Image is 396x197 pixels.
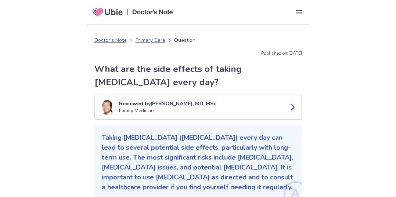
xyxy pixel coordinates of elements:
p: Published on: [DATE] [94,50,302,56]
p: Family Medicine [119,107,282,115]
nav: breadcrumb [94,36,195,44]
p: Reviewed by [PERSON_NAME], MD, MSc [119,100,282,107]
h1: What are the side effects of taking [MEDICAL_DATA] every day? [94,62,302,89]
img: Doctors Note Logo [132,10,173,15]
a: Doctor's Note [94,36,127,44]
p: Question [174,36,195,44]
p: Taking [MEDICAL_DATA] ([MEDICAL_DATA]) every day can lead to several potential side effects, part... [102,133,295,192]
a: Kenji TaylorReviewed by[PERSON_NAME], MD, MScFamily Medicine [94,95,302,120]
img: Kenji Taylor [99,99,115,115]
a: Primary Care [136,36,165,44]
